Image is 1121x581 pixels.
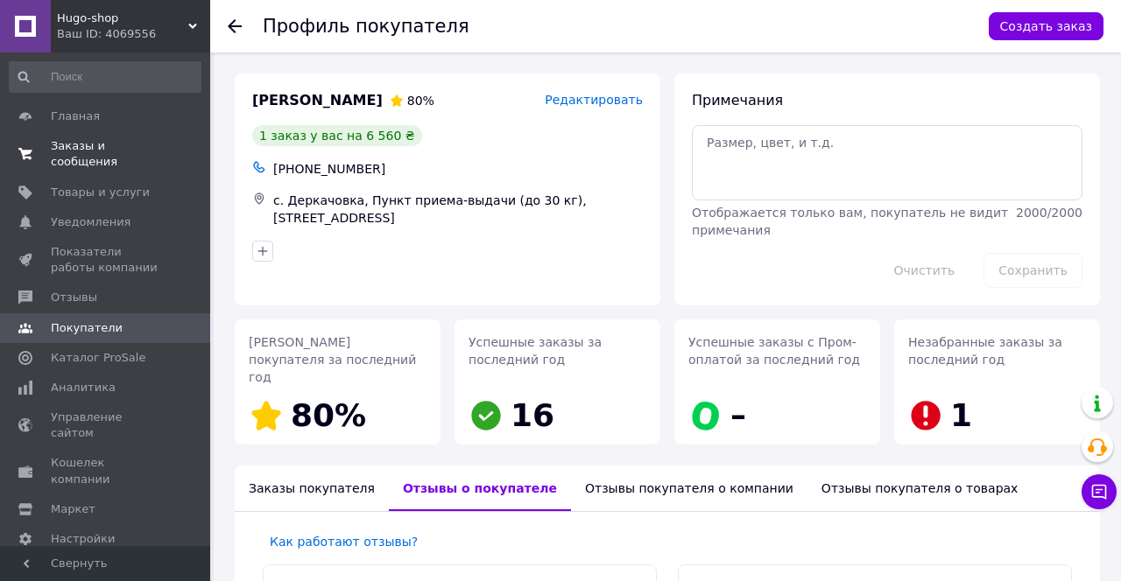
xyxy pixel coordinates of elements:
[51,531,115,547] span: Настройки
[389,465,571,511] div: Отзывы о покупателе
[1016,206,1082,220] span: 2000 / 2000
[950,397,972,433] span: 1
[51,290,97,305] span: Отзывы
[692,206,1008,237] span: Отображается только вам, покупатель не видит примечания
[57,26,210,42] div: Ваш ID: 4069556
[270,188,646,230] div: с. Деркачовка, Пункт приема-выдачи (до 30 кг), [STREET_ADDRESS]
[51,185,150,200] span: Товары и услуги
[407,94,434,108] span: 80%
[291,397,366,433] span: 80%
[51,214,130,230] span: Уведомления
[252,91,383,111] span: [PERSON_NAME]
[1082,474,1117,509] button: Чат с покупателем
[51,320,123,336] span: Покупатели
[908,335,1062,367] span: Незабранные заказы за последний год
[692,92,783,108] span: Примечания
[51,244,162,276] span: Показатели работы компании
[9,61,201,93] input: Поиск
[571,465,807,511] div: Отзывы покупателя о компании
[51,380,116,395] span: Аналитика
[57,10,188,26] span: Hugo-shop
[252,125,422,146] div: 1 заказ у вас на 6 560 ₴
[235,465,389,511] div: Заказы покупателя
[807,465,1033,511] div: Отзывы покупателя о товарах
[270,535,418,549] a: Как работают отзывы?
[51,501,95,517] span: Маркет
[249,335,416,384] span: [PERSON_NAME] покупателя за последний год
[688,335,860,367] span: Успешные заказы с Пром-оплатой за последний год
[469,335,602,367] span: Успешные заказы за последний год
[263,16,469,37] h1: Профиль покупателя
[51,455,162,486] span: Кошелек компании
[730,397,746,433] span: –
[989,12,1103,40] button: Создать заказ
[228,17,242,35] div: Вернуться назад
[51,350,145,366] span: Каталог ProSale
[51,409,162,441] span: Управление сайтом
[270,157,646,181] div: [PHONE_NUMBER]
[51,138,162,170] span: Заказы и сообщения
[511,397,554,433] span: 16
[51,108,100,124] span: Главная
[545,93,643,107] span: Редактировать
